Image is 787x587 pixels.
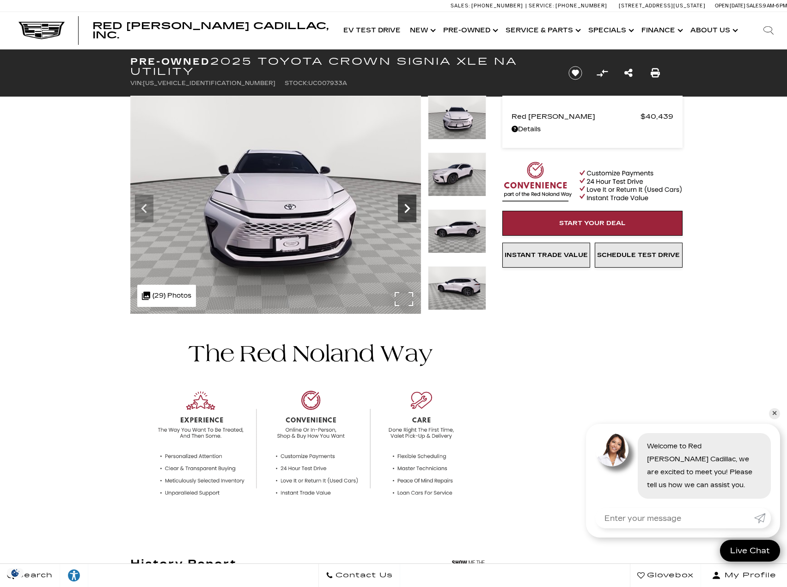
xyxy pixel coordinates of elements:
img: Opt-Out Icon [5,568,26,578]
a: Start Your Deal [502,211,683,236]
span: VIN: [130,80,143,86]
a: Instant Trade Value [502,243,590,268]
a: EV Test Drive [339,12,405,49]
span: Sales: [746,3,763,9]
a: Schedule Test Drive [595,243,683,268]
a: Finance [637,12,686,49]
span: Live Chat [726,545,775,556]
section: Click to Open Cookie Consent Modal [5,568,26,578]
a: Red [PERSON_NAME] $40,439 [512,110,673,123]
span: Service: [529,3,554,9]
span: 9 AM-6 PM [763,3,787,9]
a: About Us [686,12,741,49]
span: Search [14,569,53,582]
span: Open [DATE] [715,3,745,9]
div: Next [398,195,416,222]
a: Service: [PHONE_NUMBER] [525,3,610,8]
a: Sales: [PHONE_NUMBER] [451,3,525,8]
span: Sales: [451,3,470,9]
img: Agent profile photo [595,433,628,466]
span: Stock: [285,80,308,86]
div: Welcome to Red [PERSON_NAME] Cadillac, we are excited to meet you! Please tell us how we can assi... [638,433,771,499]
span: $40,439 [641,110,673,123]
img: Cadillac Dark Logo with Cadillac White Text [18,22,65,39]
span: [PHONE_NUMBER] [471,3,523,9]
div: Previous [135,195,153,222]
a: Specials [584,12,637,49]
a: Red [PERSON_NAME] Cadillac, Inc. [92,21,329,40]
img: Used 2025 White Toyota XLE image 3 [130,96,421,314]
a: Pre-Owned [439,12,501,49]
span: Red [PERSON_NAME] Cadillac, Inc. [92,20,329,41]
img: Used 2025 White Toyota XLE image 4 [428,153,486,196]
h1: 2025 Toyota Crown Signia XLE NA Utility [130,56,553,77]
a: [STREET_ADDRESS][US_STATE] [619,3,706,9]
a: Print this Pre-Owned 2025 Toyota Crown Signia XLE NA Utility [651,67,660,79]
img: Used 2025 White Toyota XLE image 5 [428,209,486,253]
a: Share this Pre-Owned 2025 Toyota Crown Signia XLE NA Utility [624,67,633,79]
span: UC007933A [308,80,347,86]
h2: History Report [130,558,237,570]
span: Glovebox [645,569,694,582]
span: Red [PERSON_NAME] [512,110,641,123]
input: Enter your message [595,508,754,528]
a: New [405,12,439,49]
a: Live Chat [720,540,780,562]
div: Search [750,12,787,49]
div: Explore your accessibility options [60,569,88,582]
a: Service & Parts [501,12,584,49]
span: My Profile [721,569,776,582]
a: Explore your accessibility options [60,564,88,587]
span: Instant Trade Value [505,251,588,259]
img: Used 2025 White Toyota XLE image 3 [428,96,486,140]
span: [PHONE_NUMBER] [555,3,607,9]
button: Save vehicle [565,66,586,80]
a: Contact Us [318,564,400,587]
span: Contact Us [333,569,393,582]
button: Compare Vehicle [595,66,609,80]
span: Schedule Test Drive [597,251,680,259]
span: Start Your Deal [559,220,626,227]
span: [US_VEHICLE_IDENTIFICATION_NUMBER] [143,80,275,86]
img: Show me the Carfax [451,558,486,581]
a: Details [512,123,673,136]
a: Submit [754,508,771,528]
strong: Pre-Owned [130,56,210,67]
button: Open user profile menu [701,564,787,587]
div: (29) Photos [137,285,196,307]
img: Used 2025 White Toyota XLE image 6 [428,266,486,310]
a: Glovebox [630,564,701,587]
